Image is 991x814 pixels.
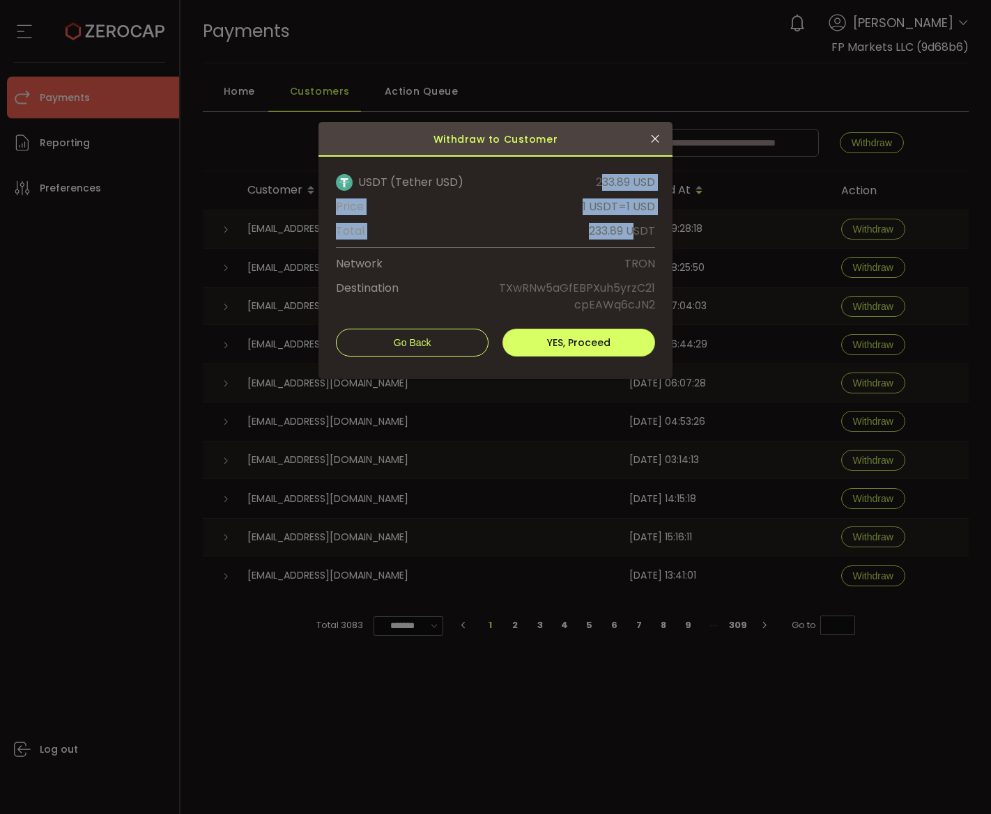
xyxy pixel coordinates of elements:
span: Total [336,223,495,240]
span: 233.89 USD [495,174,655,191]
span: Price [336,198,495,215]
span: YES, Proceed [547,336,610,350]
span: USDT (Tether USD) [358,174,463,191]
span: Go Back [394,337,431,348]
div: dialog [318,122,673,378]
img: usdt_portfolio.svg [336,174,353,191]
span: Destination [336,280,495,297]
span: TXwRNw5aGfEBPXuh5yrzC21cpEAWq6cJN2 [495,280,655,313]
iframe: Chat Widget [921,747,991,814]
span: TRON [495,256,655,272]
span: 233.89 USDT [495,223,655,240]
button: Close [645,129,666,150]
span: 1 USDT=1 USD [495,198,655,215]
div: Withdraw to Customer [318,122,673,157]
span: Network [336,256,495,272]
button: YES, Proceed [502,329,655,357]
button: Go Back [336,329,489,357]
